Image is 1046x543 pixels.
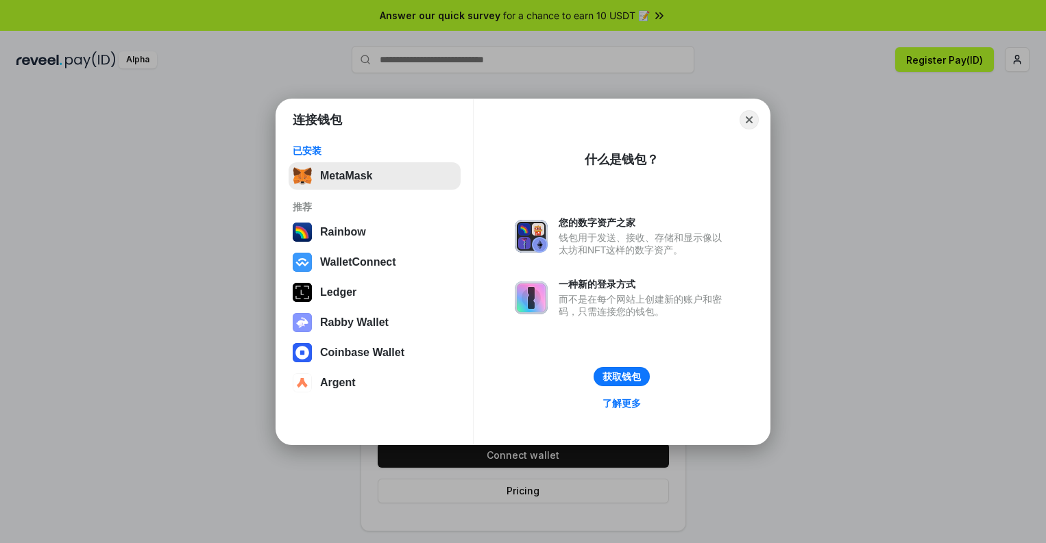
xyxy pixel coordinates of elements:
div: WalletConnect [320,256,396,268]
button: Close [740,110,759,129]
img: svg+xml,%3Csvg%20width%3D%22120%22%20height%3D%22120%22%20viewBox%3D%220%200%20120%20120%22%20fil... [293,223,312,242]
button: 获取钱包 [594,367,650,386]
img: svg+xml,%3Csvg%20width%3D%2228%22%20height%3D%2228%22%20viewBox%3D%220%200%2028%2028%22%20fill%3D... [293,343,312,362]
button: WalletConnect [289,249,461,276]
img: svg+xml,%3Csvg%20xmlns%3D%22http%3A%2F%2Fwww.w3.org%2F2000%2Fsvg%22%20fill%3D%22none%22%20viewBox... [515,281,548,314]
button: Coinbase Wallet [289,339,461,366]
img: svg+xml,%3Csvg%20width%3D%2228%22%20height%3D%2228%22%20viewBox%3D%220%200%2028%2028%22%20fill%3D... [293,253,312,272]
button: MetaMask [289,162,461,190]
div: 一种新的登录方式 [559,278,729,290]
img: svg+xml,%3Csvg%20xmlns%3D%22http%3A%2F%2Fwww.w3.org%2F2000%2Fsvg%22%20width%3D%2228%22%20height%3... [293,283,312,302]
h1: 连接钱包 [293,112,342,128]
div: 您的数字资产之家 [559,216,729,229]
button: Ledger [289,279,461,306]
div: 而不是在每个网站上创建新的账户和密码，只需连接您的钱包。 [559,293,729,318]
div: Ledger [320,286,356,299]
div: 已安装 [293,144,457,157]
div: Coinbase Wallet [320,346,404,359]
button: Rabby Wallet [289,309,461,336]
div: 推荐 [293,201,457,213]
img: svg+xml,%3Csvg%20fill%3D%22none%22%20height%3D%2233%22%20viewBox%3D%220%200%2035%2033%22%20width%... [293,166,312,186]
button: Rainbow [289,218,461,246]
div: 获取钱包 [603,370,641,383]
img: svg+xml,%3Csvg%20xmlns%3D%22http%3A%2F%2Fwww.w3.org%2F2000%2Fsvg%22%20fill%3D%22none%22%20viewBox... [293,313,312,332]
a: 了解更多 [594,394,649,412]
div: 什么是钱包？ [585,151,659,168]
button: Argent [289,369,461,396]
div: 了解更多 [603,397,641,409]
div: MetaMask [320,170,372,182]
div: Argent [320,377,356,389]
div: 钱包用于发送、接收、存储和显示像以太坊和NFT这样的数字资产。 [559,231,729,256]
img: svg+xml,%3Csvg%20width%3D%2228%22%20height%3D%2228%22%20viewBox%3D%220%200%2028%2028%22%20fill%3D... [293,373,312,392]
div: Rainbow [320,226,366,238]
img: svg+xml,%3Csvg%20xmlns%3D%22http%3A%2F%2Fwww.w3.org%2F2000%2Fsvg%22%20fill%3D%22none%22%20viewBox... [515,220,548,253]
div: Rabby Wallet [320,316,389,329]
